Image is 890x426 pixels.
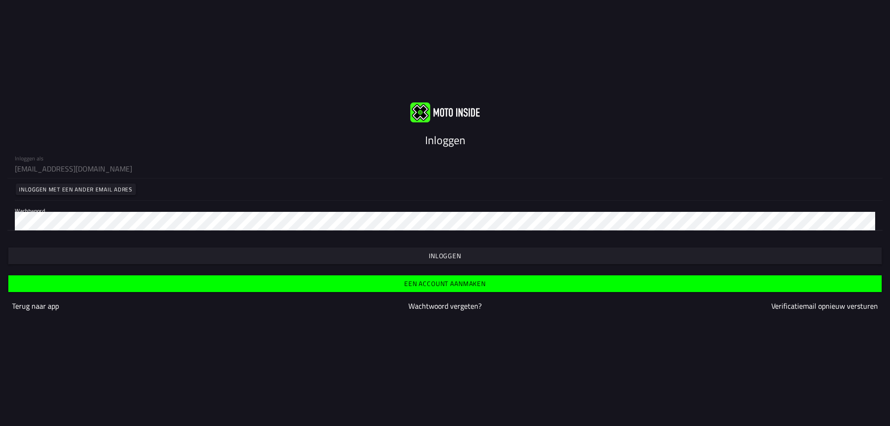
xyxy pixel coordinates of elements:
[771,300,878,312] a: Verificatiemail opnieuw versturen
[16,184,136,195] ion-button: Inloggen met een ander email adres
[425,132,465,148] ion-text: Inloggen
[429,253,461,259] ion-text: Inloggen
[408,300,482,312] a: Wachtwoord vergeten?
[12,300,59,312] a: Terug naar app
[8,275,882,292] ion-button: Een account aanmaken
